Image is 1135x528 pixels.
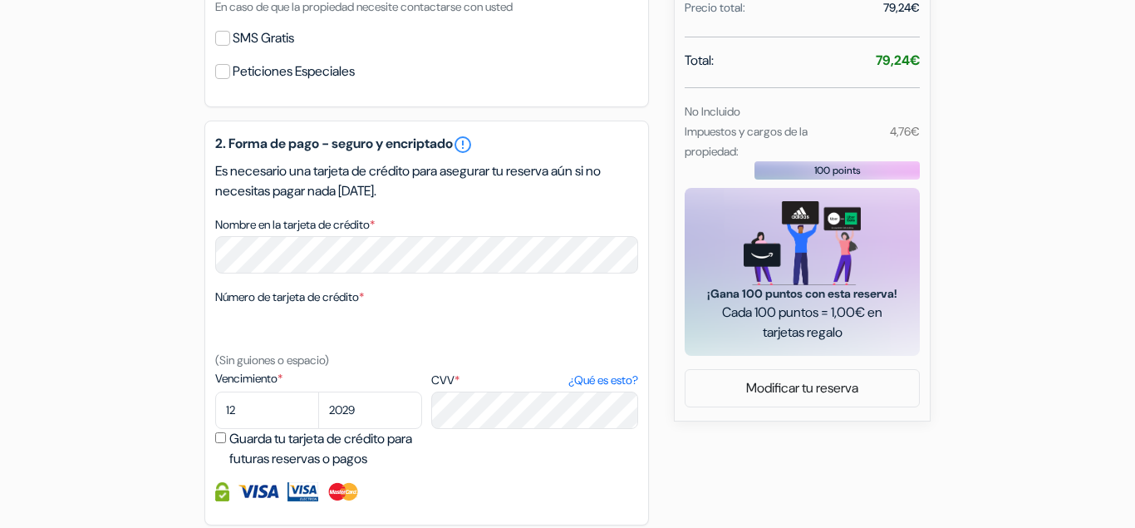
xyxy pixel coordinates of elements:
[705,285,900,303] span: ¡Gana 100 puntos con esta reserva!
[233,60,355,83] label: Peticiones Especiales
[287,482,317,501] img: Visa Electron
[453,135,473,155] a: error_outline
[238,482,279,501] img: Visa
[229,429,427,469] label: Guarda tu tarjeta de crédito para futuras reservas o pagos
[327,482,361,501] img: Master Card
[744,201,861,285] img: gift_card_hero_new.png
[890,124,920,139] small: 4,76€
[685,373,919,404] a: Modificar tu reserva
[215,370,422,387] label: Vencimiento
[568,372,638,389] a: ¿Qué es esto?
[215,289,364,306] label: Número de tarjeta de crédito
[814,163,861,178] span: 100 points
[705,303,900,343] span: Cada 100 puntos = 1,00€ en tarjetas regalo
[685,104,740,119] small: No Incluido
[215,216,375,234] label: Nombre en la tarjeta de crédito
[876,52,920,69] strong: 79,24€
[215,482,229,501] img: Información de la Tarjeta de crédito totalmente protegida y encriptada
[431,372,638,389] label: CVV
[215,135,638,155] h5: 2. Forma de pago - seguro y encriptado
[215,161,638,201] p: Es necesario una tarjeta de crédito para asegurar tu reserva aún si no necesitas pagar nada [DATE].
[685,124,808,159] small: Impuestos y cargos de la propiedad:
[233,27,294,50] label: SMS Gratis
[215,353,329,368] small: (Sin guiones o espacio)
[685,51,714,71] span: Total:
